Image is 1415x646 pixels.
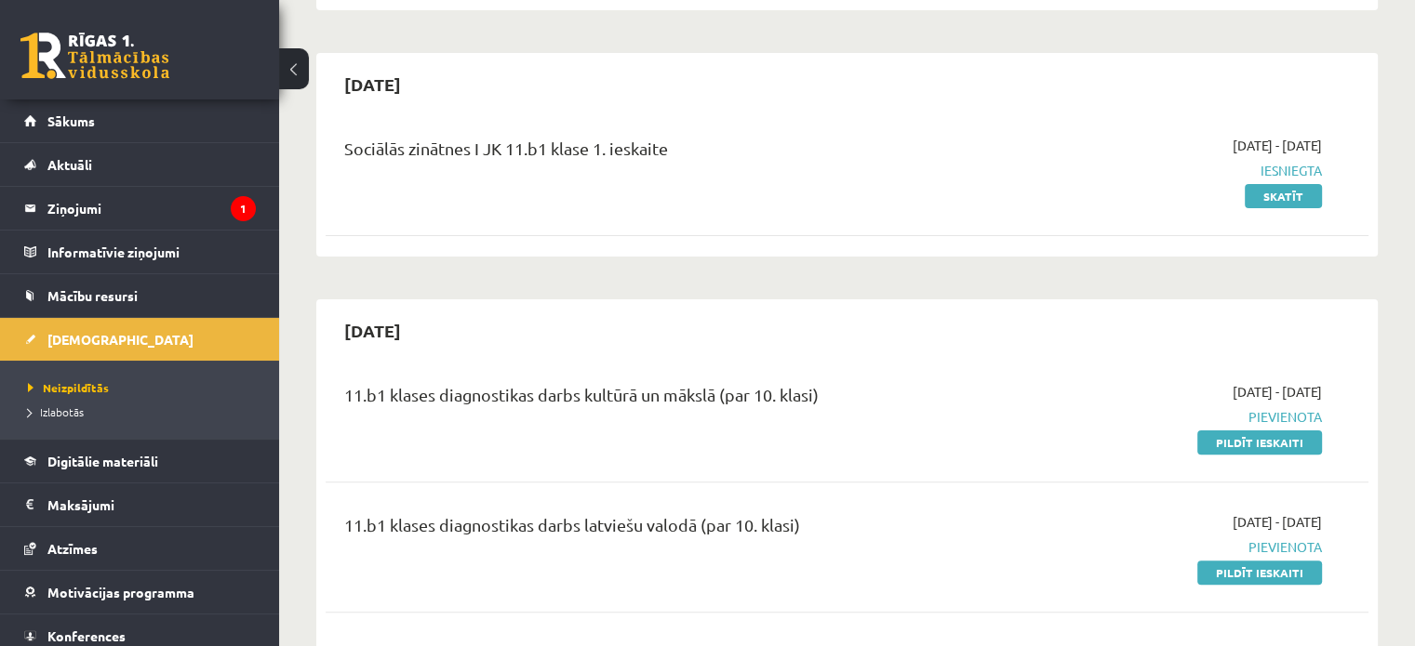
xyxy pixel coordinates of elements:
a: Digitālie materiāli [24,440,256,482]
span: Digitālie materiāli [47,453,158,469]
a: Aktuāli [24,143,256,186]
span: Aktuāli [47,156,92,173]
a: Skatīt [1245,184,1322,208]
a: Izlabotās [28,403,260,420]
a: Informatīvie ziņojumi [24,231,256,273]
span: [DATE] - [DATE] [1233,382,1322,402]
span: Sākums [47,112,95,129]
span: Atzīmes [47,540,98,557]
a: Mācību resursi [24,274,256,317]
span: [DATE] - [DATE] [1233,512,1322,532]
span: Motivācijas programma [47,584,194,600]
a: Pildīt ieskaiti [1197,430,1322,455]
a: Atzīmes [24,527,256,570]
a: Sākums [24,99,256,142]
legend: Informatīvie ziņojumi [47,231,256,273]
a: Maksājumi [24,483,256,526]
span: Pievienota [1015,537,1322,557]
div: 11.b1 klases diagnostikas darbs latviešu valodā (par 10. klasi) [344,512,987,547]
a: Motivācijas programma [24,571,256,613]
a: Rīgas 1. Tālmācības vidusskola [20,33,169,79]
span: Neizpildītās [28,380,109,395]
span: Pievienota [1015,407,1322,427]
span: Iesniegta [1015,161,1322,180]
a: Pildīt ieskaiti [1197,560,1322,585]
a: Neizpildītās [28,379,260,396]
span: [DATE] - [DATE] [1233,136,1322,155]
div: Sociālās zinātnes I JK 11.b1 klase 1. ieskaite [344,136,987,170]
span: Konferences [47,627,126,644]
span: Mācību resursi [47,287,138,304]
legend: Maksājumi [47,483,256,526]
span: Izlabotās [28,404,84,419]
div: 11.b1 klases diagnostikas darbs kultūrā un mākslā (par 10. klasi) [344,382,987,416]
i: 1 [231,196,256,221]
h2: [DATE] [326,62,420,106]
h2: [DATE] [326,309,420,352]
a: [DEMOGRAPHIC_DATA] [24,318,256,361]
a: Ziņojumi1 [24,187,256,230]
span: [DEMOGRAPHIC_DATA] [47,331,194,348]
legend: Ziņojumi [47,187,256,230]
